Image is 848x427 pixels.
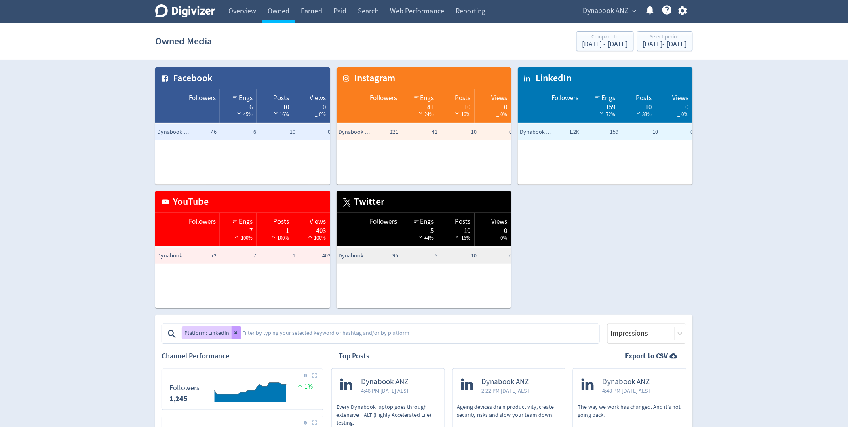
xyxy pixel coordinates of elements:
[482,377,530,387] span: Dynabook ANZ
[370,217,397,227] span: Followers
[643,41,687,48] div: [DATE] - [DATE]
[189,93,216,103] span: Followers
[350,195,385,209] span: Twitter
[635,111,652,118] span: 33%
[310,93,326,103] span: Views
[157,252,190,260] span: Dynabook ANZ
[598,111,615,118] span: 72%
[602,377,651,387] span: Dynabook ANZ
[678,111,689,118] span: _ 0%
[155,67,330,185] table: customized table
[169,72,213,85] span: Facebook
[496,234,507,241] span: _ 0%
[270,234,289,241] span: 100%
[337,191,512,308] table: customized table
[361,387,409,395] span: 4:48 PM [DATE] AEST
[586,103,615,109] div: 159
[602,387,651,395] span: 4:48 PM [DATE] AEST
[598,110,606,116] img: negative-performance-white.svg
[272,111,289,118] span: 16%
[455,217,470,227] span: Posts
[583,4,629,17] span: Dynabook ANZ
[165,372,319,406] svg: Followers 95
[417,111,434,118] span: 24%
[272,110,280,116] img: negative-performance-white.svg
[582,34,628,41] div: Compare to
[224,226,253,233] div: 7
[169,394,188,404] strong: 1,245
[496,111,507,118] span: _ 0%
[453,233,461,240] img: negative-performance-white.svg
[296,383,313,391] span: 1%
[637,31,693,51] button: Select period[DATE]- [DATE]
[455,93,470,103] span: Posts
[643,34,687,41] div: Select period
[337,67,512,185] table: customized table
[417,234,434,241] span: 44%
[239,217,253,227] span: Engs
[400,124,439,140] td: 41
[239,93,253,103] span: Engs
[491,93,507,103] span: Views
[261,226,289,233] div: 1
[601,93,615,103] span: Engs
[339,128,371,136] span: Dynabook ANZ
[274,93,289,103] span: Posts
[439,124,479,140] td: 10
[361,248,400,264] td: 95
[453,110,461,116] img: negative-performance-white.svg
[631,7,638,15] span: expand_more
[361,124,400,140] td: 221
[405,103,434,109] div: 41
[417,233,425,240] img: negative-performance-white.svg
[673,93,689,103] span: Views
[169,383,200,393] dt: Followers
[179,248,219,264] td: 72
[306,233,314,240] img: positive-performance-white.svg
[442,226,471,233] div: 10
[297,248,337,264] td: 403
[306,234,326,241] span: 100%
[155,28,212,54] h1: Owned Media
[479,248,518,264] td: 0
[453,111,470,118] span: 16%
[623,103,652,109] div: 10
[270,233,278,240] img: positive-performance-white.svg
[296,383,304,389] img: positive-performance.svg
[582,41,628,48] div: [DATE] - [DATE]
[339,252,371,260] span: Dynabook ANZ
[417,110,425,116] img: negative-performance-white.svg
[625,351,668,361] strong: Export to CSV
[542,124,581,140] td: 1.2K
[532,72,572,85] span: LinkedIn
[169,195,209,209] span: YouTube
[518,67,693,185] table: customized table
[479,124,518,140] td: 0
[179,124,219,140] td: 46
[297,226,326,233] div: 403
[453,234,470,241] span: 16%
[235,110,243,116] img: negative-performance-white.svg
[219,248,258,264] td: 7
[635,110,643,116] img: negative-performance-white.svg
[636,93,652,103] span: Posts
[312,420,317,425] img: Placeholder
[219,124,258,140] td: 6
[315,111,326,118] span: _ 0%
[235,111,253,118] span: 45%
[439,248,479,264] td: 10
[233,234,253,241] span: 100%
[350,72,396,85] span: Instagram
[479,226,507,233] div: 0
[479,103,507,109] div: 0
[312,373,317,378] img: Placeholder
[405,226,434,233] div: 5
[157,128,190,136] span: Dynabook ANZ
[551,93,578,103] span: Followers
[361,377,409,387] span: Dynabook ANZ
[155,191,330,308] table: customized table
[400,248,439,264] td: 5
[339,351,369,361] h2: Top Posts
[491,217,507,227] span: Views
[162,351,323,361] h2: Channel Performance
